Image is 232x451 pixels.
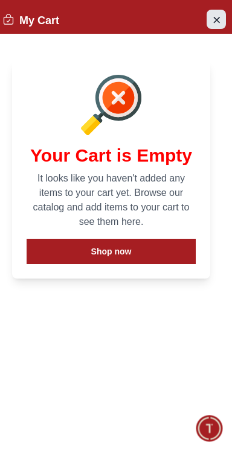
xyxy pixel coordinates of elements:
button: Shop now [27,239,196,264]
button: Close Account [207,10,226,29]
div: Chat Widget [196,415,223,442]
h1: Your Cart is Empty [27,145,196,166]
p: It looks like you haven't added any items to your cart yet. Browse our catalog and add items to y... [27,171,196,229]
h2: My Cart [2,12,59,29]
